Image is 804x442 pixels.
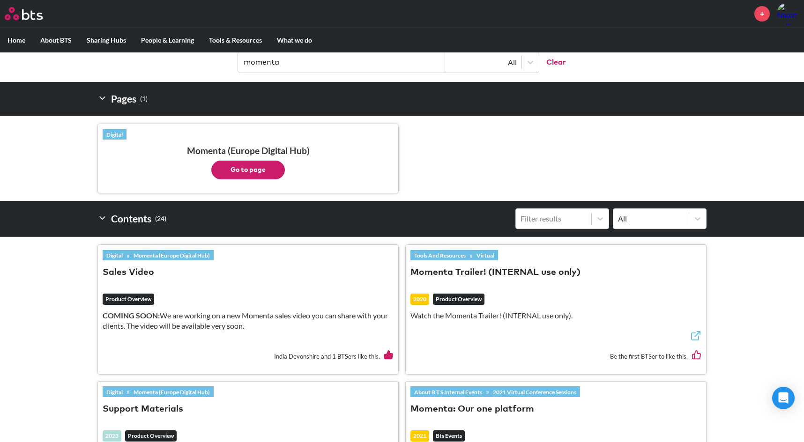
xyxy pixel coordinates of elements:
a: Tools And Resources [410,250,469,260]
div: Be the first BTSer to like this. [410,343,701,369]
div: Open Intercom Messenger [772,387,795,409]
strong: COMING SOON: [103,311,160,320]
h2: Contents [97,208,166,229]
a: Momenta (Europe Digital Hub) [130,387,214,397]
p: We are working on a new Momenta sales video you can share with your clients. The video will be av... [103,310,394,331]
em: Product Overview [125,430,177,442]
div: » [103,386,214,397]
p: Watch the Momenta Trailer! (INTERNAL use only). [410,310,701,321]
img: Napat Buthsuwan [777,2,799,25]
div: India Devonshire and 1 BTSers like this. [103,343,394,369]
div: » [410,386,580,397]
div: » [410,250,498,260]
a: Digital [103,387,127,397]
img: BTS Logo [5,7,43,20]
em: Product Overview [433,294,484,305]
div: » [103,250,214,260]
button: Momenta: Our one platform [410,403,534,416]
div: All [618,214,684,224]
div: 2021 [410,430,429,442]
button: Momenta Trailer! (INTERNAL use only) [410,266,581,279]
input: Find contents, pages and demos... [238,52,445,73]
a: Digital [103,129,127,140]
div: Filter results [521,214,587,224]
div: 2020 [410,294,429,305]
a: Go home [5,7,60,20]
button: Clear [539,52,566,73]
a: Virtual [473,250,498,260]
em: Bts Events [433,430,465,442]
label: Tools & Resources [201,28,269,52]
a: Momenta (Europe Digital Hub) [130,250,214,260]
a: External link [690,330,701,344]
label: Sharing Hubs [79,28,134,52]
a: + [754,6,770,22]
button: Support Materials [103,403,183,416]
a: Profile [777,2,799,25]
h2: Pages [97,89,148,108]
label: What we do [269,28,320,52]
a: About B T S Internal Events [410,387,486,397]
button: Go to page [211,161,285,179]
a: Digital [103,250,127,260]
label: About BTS [33,28,79,52]
small: ( 1 ) [140,93,148,105]
div: All [450,57,517,67]
div: 2023 [103,430,121,442]
small: ( 24 ) [155,213,166,225]
h3: Momenta (Europe Digital Hub) [103,145,394,179]
em: Product Overview [103,294,154,305]
a: 2021 Virtual Conference Sessions [489,387,580,397]
label: People & Learning [134,28,201,52]
button: Sales Video [103,266,154,279]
